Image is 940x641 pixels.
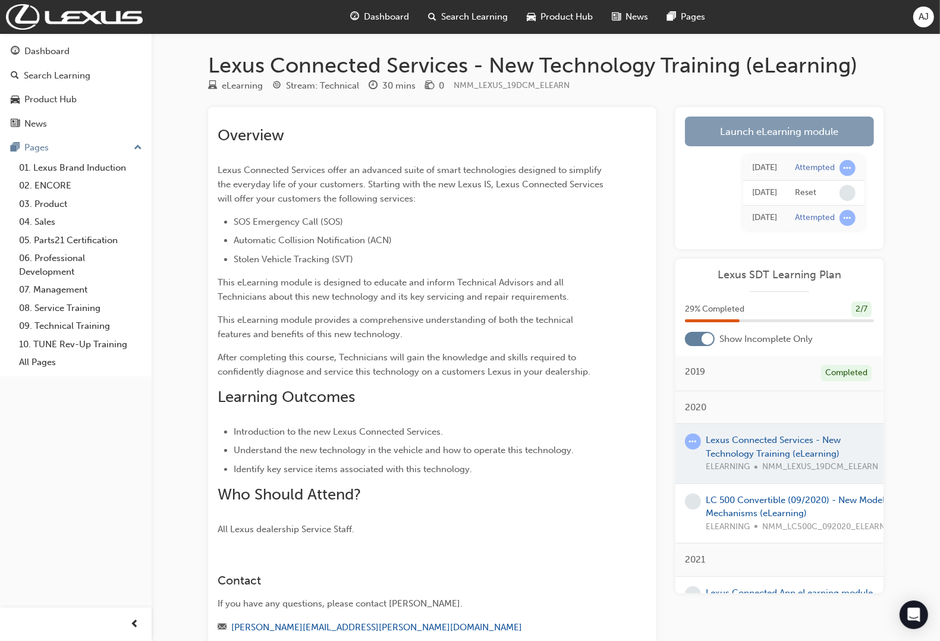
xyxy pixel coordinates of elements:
h3: Contact [218,574,604,587]
span: pages-icon [668,10,677,24]
a: Product Hub [5,89,147,111]
div: News [24,117,47,131]
span: 2020 [685,401,706,414]
a: Dashboard [5,40,147,62]
div: Attempted [795,212,835,224]
div: 2 / 7 [851,301,872,318]
button: Pages [5,137,147,159]
span: Show Incomplete Only [719,332,813,346]
span: News [626,10,649,24]
span: This eLearning module provides a comprehensive understanding of both the technical features and b... [218,315,576,340]
span: learningRecordVerb_NONE-icon [685,586,701,602]
span: ELEARNING [706,520,750,534]
div: 0 [439,79,444,93]
span: AJ [919,10,929,24]
div: eLearning [222,79,263,93]
span: target-icon [272,81,281,92]
span: 2021 [685,553,705,567]
a: [PERSON_NAME][EMAIL_ADDRESS][PERSON_NAME][DOMAIN_NAME] [231,622,522,633]
a: LC 500 Convertible (09/2020) - New Model Mechanisms (eLearning) [706,495,885,519]
a: Launch eLearning module [685,117,874,146]
span: After completing this course, Technicians will gain the knowledge and skills required to confiden... [218,352,590,377]
span: Overview [218,126,284,144]
span: Who Should Attend? [218,485,361,504]
div: Stream [272,78,359,93]
span: Learning resource code [454,80,570,90]
span: clock-icon [369,81,378,92]
div: Thu Jul 17 2025 14:35:49 GMT+1000 (Australian Eastern Standard Time) [752,211,777,225]
h1: Lexus Connected Services - New Technology Training (eLearning) [208,52,884,78]
a: All Pages [14,353,147,372]
a: news-iconNews [603,5,658,29]
span: Stolen Vehicle Tracking (SVT) [234,254,353,265]
a: guage-iconDashboard [341,5,419,29]
div: Reset [795,187,816,199]
a: car-iconProduct Hub [518,5,603,29]
a: 10. TUNE Rev-Up Training [14,335,147,354]
a: 03. Product [14,195,147,213]
span: All Lexus dealership Service Staff. [218,524,354,535]
span: learningRecordVerb_ATTEMPT-icon [840,210,856,226]
span: guage-icon [351,10,360,24]
span: NMM_LC500C_092020_ELEARN [762,520,885,534]
span: learningRecordVerb_ATTEMPT-icon [685,433,701,450]
button: DashboardSearch LearningProduct HubNews [5,38,147,137]
div: Completed [821,365,872,381]
a: search-iconSearch Learning [419,5,518,29]
span: Pages [681,10,706,24]
div: Email [218,620,604,635]
span: email-icon [218,623,227,633]
span: Learning Outcomes [218,388,355,406]
span: 2019 [685,365,705,379]
span: learningRecordVerb_NONE-icon [685,494,701,510]
div: Price [425,78,444,93]
span: news-icon [11,119,20,130]
a: 07. Management [14,281,147,299]
span: learningResourceType_ELEARNING-icon [208,81,217,92]
div: Attempted [795,162,835,174]
span: Automatic Collision Notification (ACN) [234,235,392,246]
span: 29 % Completed [685,303,744,316]
span: Introduction to the new Lexus Connected Services. [234,426,443,437]
div: Thu Jul 17 2025 14:36:41 GMT+1000 (Australian Eastern Standard Time) [752,161,777,175]
div: Open Intercom Messenger [900,601,928,629]
div: Stream: Technical [286,79,359,93]
span: up-icon [134,140,142,156]
a: Search Learning [5,65,147,87]
a: 06. Professional Development [14,249,147,281]
span: news-icon [612,10,621,24]
a: 05. Parts21 Certification [14,231,147,250]
span: car-icon [527,10,536,24]
img: Trak [6,4,143,30]
a: pages-iconPages [658,5,715,29]
span: search-icon [11,71,19,81]
button: AJ [913,7,934,27]
span: SOS Emergency Call (SOS) [234,216,343,227]
a: 08. Service Training [14,299,147,318]
div: Product Hub [24,93,77,106]
span: money-icon [425,81,434,92]
a: News [5,113,147,135]
span: Product Hub [541,10,593,24]
div: Type [208,78,263,93]
a: 02. ENCORE [14,177,147,195]
a: Lexus Connected App eLearning module [706,587,873,598]
span: learningRecordVerb_NONE-icon [840,185,856,201]
div: Pages [24,141,49,155]
a: 09. Technical Training [14,317,147,335]
span: car-icon [11,95,20,105]
div: Dashboard [24,45,70,58]
span: This eLearning module is designed to educate and inform Technical Advisors and all Technicians ab... [218,277,569,302]
div: Duration [369,78,416,93]
a: 01. Lexus Brand Induction [14,159,147,177]
div: If you have any questions, please contact [PERSON_NAME]. [218,597,604,611]
span: prev-icon [131,617,140,632]
span: Dashboard [364,10,410,24]
a: Lexus SDT Learning Plan [685,268,874,282]
span: search-icon [429,10,437,24]
span: pages-icon [11,143,20,153]
div: Search Learning [24,69,90,83]
span: learningRecordVerb_ATTEMPT-icon [840,160,856,176]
